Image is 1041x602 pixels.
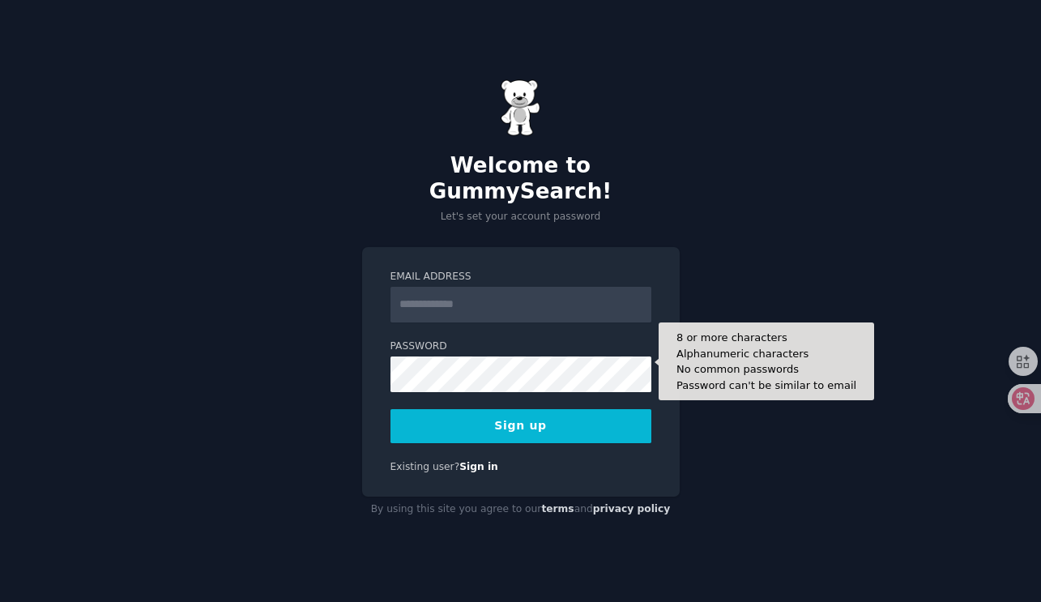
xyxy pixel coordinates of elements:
[390,461,460,472] span: Existing user?
[390,270,651,284] label: Email Address
[362,210,680,224] p: Let's set your account password
[390,409,651,443] button: Sign up
[362,497,680,523] div: By using this site you agree to our and
[390,339,651,354] label: Password
[541,503,574,514] a: terms
[501,79,541,136] img: Gummy Bear
[459,461,498,472] a: Sign in
[593,503,671,514] a: privacy policy
[362,153,680,204] h2: Welcome to GummySearch!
